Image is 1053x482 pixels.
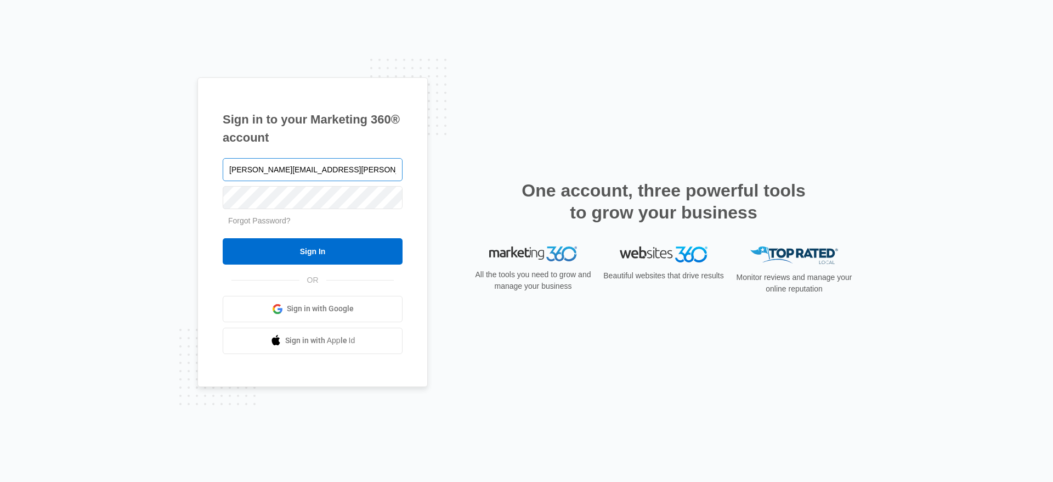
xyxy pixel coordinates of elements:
a: Forgot Password? [228,216,291,225]
a: Sign in with Apple Id [223,328,403,354]
input: Sign In [223,238,403,265]
p: All the tools you need to grow and manage your business [472,269,595,292]
span: Sign in with Apple Id [285,335,355,346]
h2: One account, three powerful tools to grow your business [518,180,809,223]
a: Sign in with Google [223,296,403,322]
img: Marketing 360 [489,246,577,262]
input: Email [223,158,403,181]
p: Beautiful websites that drive results [602,270,725,282]
span: OR [299,274,326,286]
h1: Sign in to your Marketing 360® account [223,110,403,147]
img: Top Rated Local [750,246,838,265]
span: Sign in with Google [287,303,354,315]
img: Websites 360 [620,246,707,262]
p: Monitor reviews and manage your online reputation [733,272,856,295]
